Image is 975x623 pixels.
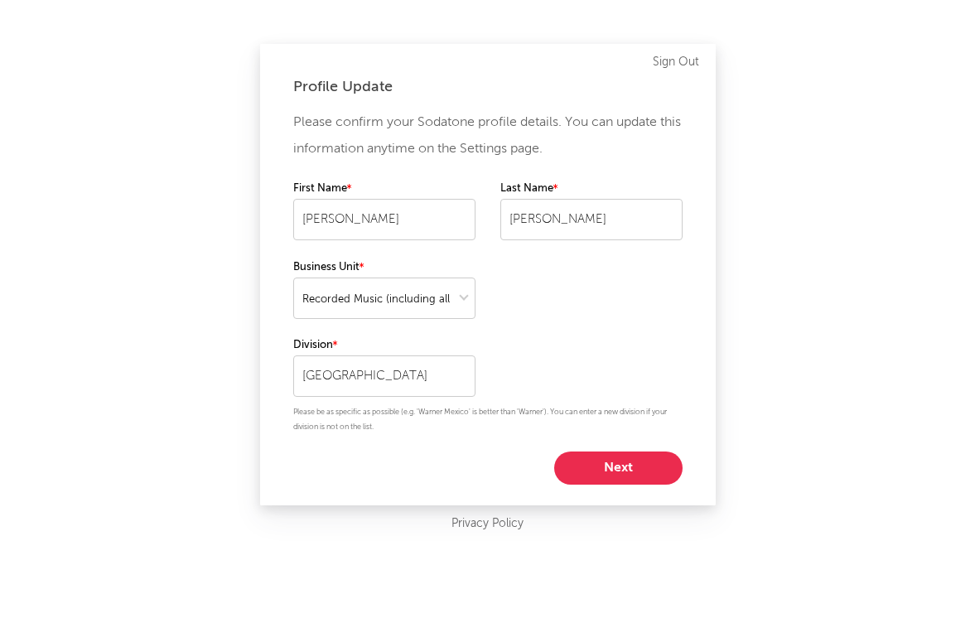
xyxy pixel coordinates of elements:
[451,514,524,534] a: Privacy Policy
[293,199,475,240] input: Your first name
[293,77,683,97] div: Profile Update
[293,355,475,397] input: Your division
[293,258,475,278] label: Business Unit
[293,405,683,435] p: Please be as specific as possible (e.g. 'Warner Mexico' is better than 'Warner'). You can enter a...
[293,109,683,162] p: Please confirm your Sodatone profile details. You can update this information anytime on the Sett...
[554,452,683,485] button: Next
[653,52,699,72] a: Sign Out
[293,179,475,199] label: First Name
[293,336,475,355] label: Division
[500,199,683,240] input: Your last name
[500,179,683,199] label: Last Name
